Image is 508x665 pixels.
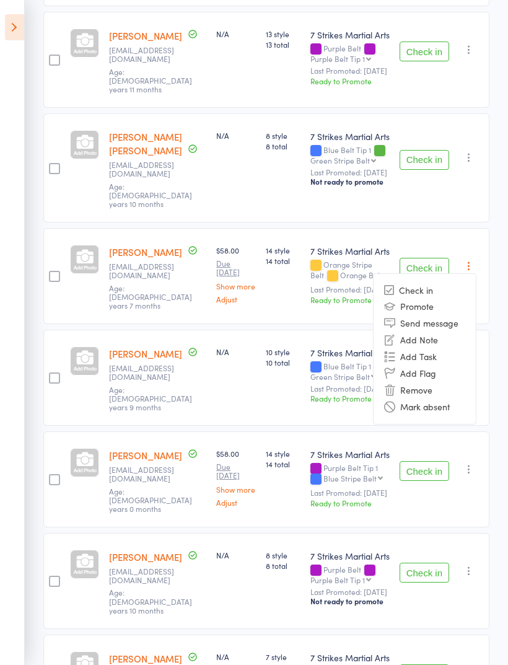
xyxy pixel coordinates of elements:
[216,651,256,662] div: N/A
[266,357,300,368] span: 10 total
[216,448,256,506] div: $58.00
[374,348,476,365] li: Add Task
[374,315,476,332] li: Send message
[310,29,390,41] div: 7 Strikes Martial Arts
[109,181,192,209] span: Age: [DEMOGRAPHIC_DATA] years 10 months
[109,283,192,311] span: Age: [DEMOGRAPHIC_DATA] years 7 months
[109,130,182,157] a: [PERSON_NAME] [PERSON_NAME]
[310,76,390,86] div: Ready to Promote
[310,177,390,187] div: Not ready to promote
[310,576,365,584] div: Purple Belt Tip 1
[310,488,390,497] small: Last Promoted: [DATE]
[310,346,390,359] div: 7 Strikes Martial Arts
[374,399,476,415] li: Mark absent
[109,567,190,585] small: sherinsylvester@live.com.au
[109,465,190,483] small: Imranshekh2233@gmail.com
[310,362,390,381] div: Blue Belt Tip 1
[310,393,390,403] div: Ready to Promote
[310,651,390,664] div: 7 Strikes Martial Arts
[109,449,182,462] a: [PERSON_NAME]
[400,258,449,278] button: Check in
[400,461,449,481] button: Check in
[216,346,256,357] div: N/A
[374,365,476,382] li: Add Flag
[310,130,390,143] div: 7 Strikes Martial Arts
[400,42,449,61] button: Check in
[216,130,256,141] div: N/A
[109,652,182,665] a: [PERSON_NAME]
[310,596,390,606] div: Not ready to promote
[266,651,300,662] span: 7 style
[216,498,256,506] a: Adjust
[266,560,300,571] span: 8 total
[310,168,390,177] small: Last Promoted: [DATE]
[374,382,476,399] li: Remove
[109,550,182,563] a: [PERSON_NAME]
[374,283,476,298] li: Check in
[310,565,390,584] div: Purple Belt
[266,255,300,266] span: 14 total
[310,448,390,460] div: 7 Strikes Martial Arts
[216,245,256,303] div: $58.00
[109,587,192,615] span: Age: [DEMOGRAPHIC_DATA] years 10 months
[266,346,300,357] span: 10 style
[266,29,300,39] span: 13 style
[310,384,390,393] small: Last Promoted: [DATE]
[266,245,300,255] span: 14 style
[216,259,256,277] small: Due [DATE]
[216,550,256,560] div: N/A
[216,29,256,39] div: N/A
[216,485,256,493] a: Show more
[109,66,192,95] span: Age: [DEMOGRAPHIC_DATA] years 11 months
[310,588,390,596] small: Last Promoted: [DATE]
[216,282,256,290] a: Show more
[310,156,370,164] div: Green Stripe Belt
[266,39,300,50] span: 13 total
[310,146,390,164] div: Blue Belt Tip 1
[266,459,300,469] span: 14 total
[310,66,390,75] small: Last Promoted: [DATE]
[109,245,182,258] a: [PERSON_NAME]
[310,550,390,562] div: 7 Strikes Martial Arts
[374,298,476,315] li: Promote
[109,364,190,382] small: shahrajanm@yahoo.com
[109,46,190,64] small: Sangitakhanal2013@gmail.com
[400,150,449,170] button: Check in
[109,486,192,514] span: Age: [DEMOGRAPHIC_DATA] years 0 months
[400,563,449,583] button: Check in
[109,262,190,280] small: drober57@gmail.com
[323,474,377,482] div: Blue Stripe Belt
[109,161,190,178] small: arulrajpeter@gmail.com
[310,464,390,485] div: Purple Belt Tip 1
[310,285,390,294] small: Last Promoted: [DATE]
[216,462,256,480] small: Due [DATE]
[216,295,256,303] a: Adjust
[310,260,390,281] div: Orange Stripe Belt
[310,294,390,305] div: Ready to Promote
[310,498,390,508] div: Ready to Promote
[310,55,365,63] div: Purple Belt Tip 1
[109,29,182,42] a: [PERSON_NAME]
[266,550,300,560] span: 8 style
[109,384,192,413] span: Age: [DEMOGRAPHIC_DATA] years 9 months
[266,130,300,141] span: 8 style
[310,372,370,381] div: Green Stripe Belt
[340,271,382,279] div: Orange Belt
[374,332,476,348] li: Add Note
[310,44,390,63] div: Purple Belt
[266,448,300,459] span: 14 style
[266,141,300,151] span: 8 total
[109,347,182,360] a: [PERSON_NAME]
[310,245,390,257] div: 7 Strikes Martial Arts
